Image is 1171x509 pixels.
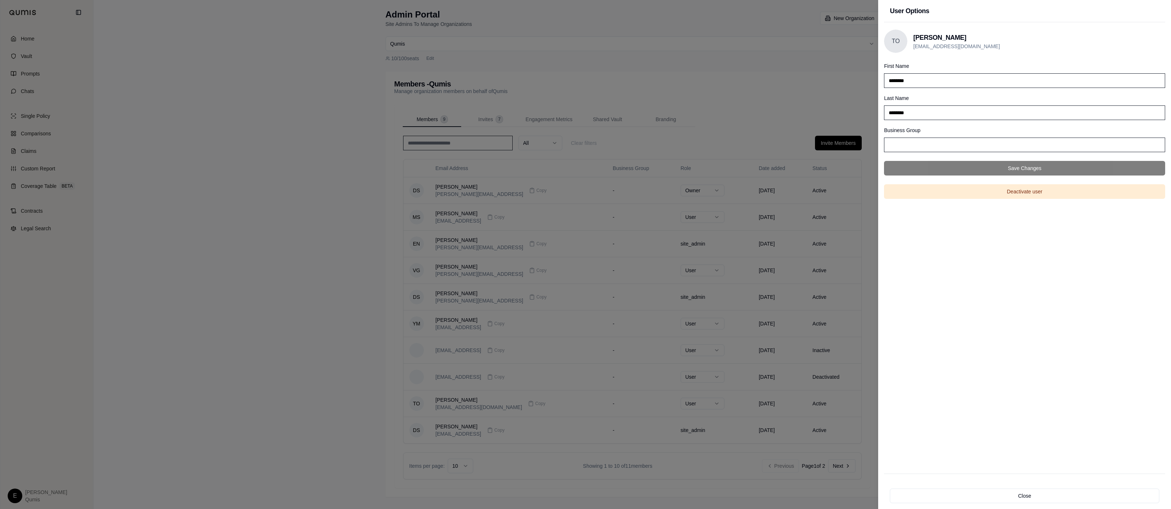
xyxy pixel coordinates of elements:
[884,184,1165,199] button: Deactivate user
[884,30,907,53] span: TO
[884,127,921,133] label: Business Group
[890,6,1159,16] h2: User Options
[884,95,909,101] label: Last Name
[890,489,1159,503] button: Close
[913,43,1000,50] p: [EMAIL_ADDRESS][DOMAIN_NAME]
[913,32,1000,43] h3: [PERSON_NAME]
[884,63,909,69] label: First Name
